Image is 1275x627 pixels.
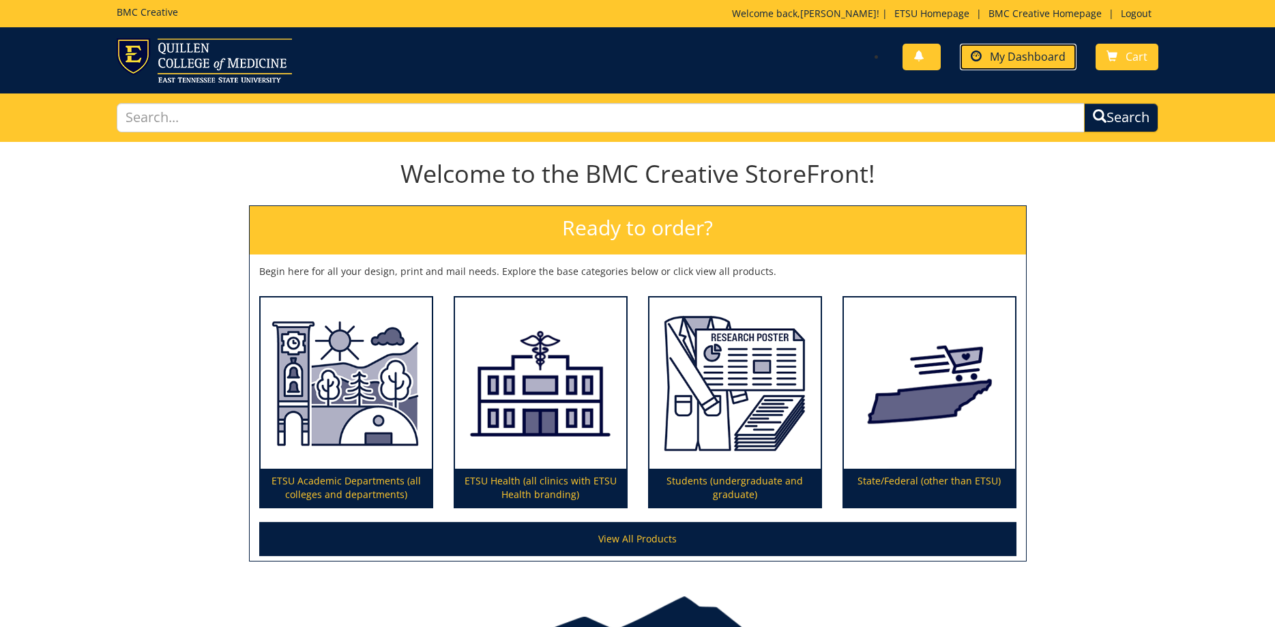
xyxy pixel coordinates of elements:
a: BMC Creative Homepage [982,7,1109,20]
img: State/Federal (other than ETSU) [844,297,1015,469]
p: Students (undergraduate and graduate) [649,469,821,507]
h2: Ready to order? [250,206,1026,254]
a: View All Products [259,522,1016,556]
a: My Dashboard [960,44,1076,70]
a: Logout [1114,7,1158,20]
a: ETSU Health (all clinics with ETSU Health branding) [455,297,626,508]
p: Welcome back, ! | | | [732,7,1158,20]
h1: Welcome to the BMC Creative StoreFront! [249,160,1027,188]
span: My Dashboard [990,49,1066,64]
p: State/Federal (other than ETSU) [844,469,1015,507]
a: ETSU Homepage [888,7,976,20]
img: ETSU Health (all clinics with ETSU Health branding) [455,297,626,469]
a: [PERSON_NAME] [800,7,877,20]
img: Students (undergraduate and graduate) [649,297,821,469]
a: Cart [1096,44,1158,70]
button: Search [1084,103,1158,132]
input: Search... [117,103,1085,132]
a: ETSU Academic Departments (all colleges and departments) [261,297,432,508]
h5: BMC Creative [117,7,178,17]
p: ETSU Academic Departments (all colleges and departments) [261,469,432,507]
p: Begin here for all your design, print and mail needs. Explore the base categories below or click ... [259,265,1016,278]
img: ETSU Academic Departments (all colleges and departments) [261,297,432,469]
a: Students (undergraduate and graduate) [649,297,821,508]
p: ETSU Health (all clinics with ETSU Health branding) [455,469,626,507]
img: ETSU logo [117,38,292,83]
a: State/Federal (other than ETSU) [844,297,1015,508]
span: Cart [1126,49,1147,64]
